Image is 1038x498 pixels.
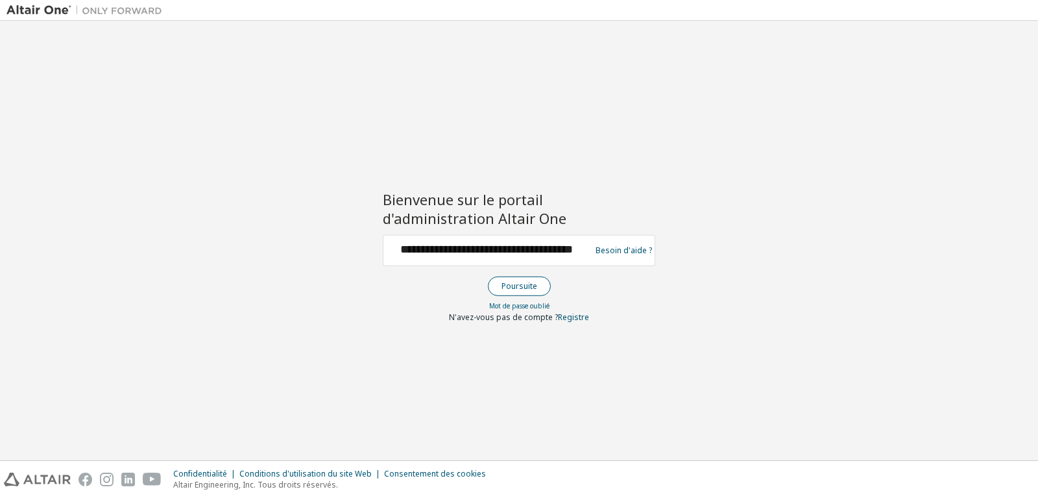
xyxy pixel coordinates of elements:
[173,469,239,479] div: Confidentialité
[4,473,71,486] img: altair_logo.svg
[558,312,589,323] a: Registre
[383,190,655,227] h2: Bienvenue sur le portail d'administration Altair One
[143,473,162,486] img: youtube.svg
[78,473,92,486] img: facebook.svg
[449,312,558,323] span: N'avez-vous pas de compte ?
[384,469,494,479] div: Consentement des cookies
[173,479,494,490] p: Altair Engineering, Inc. Tous droits réservés.
[100,473,114,486] img: instagram.svg
[239,469,384,479] div: Conditions d'utilisation du site Web
[6,4,169,17] img: Altair One
[121,473,135,486] img: linkedin.svg
[489,301,549,310] a: Mot de passe oublié
[488,277,551,296] button: Poursuite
